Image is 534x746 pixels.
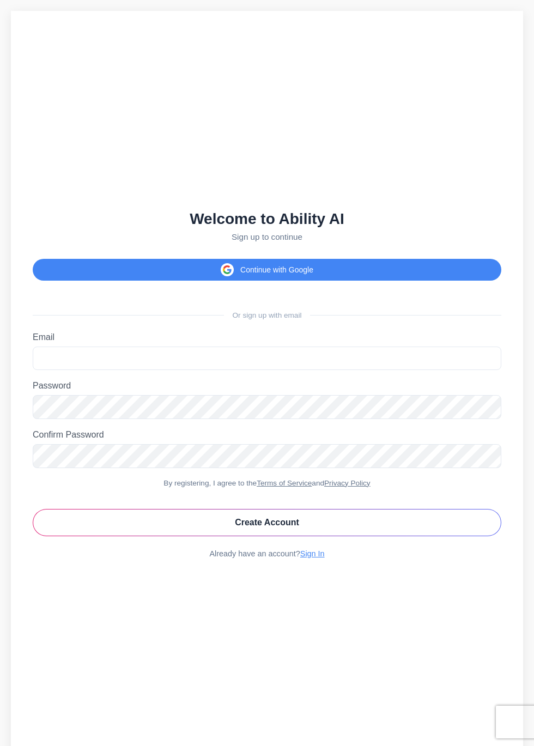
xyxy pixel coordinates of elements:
[33,259,501,281] button: Continue with Google
[33,549,501,558] div: Already have an account?
[257,479,312,487] a: Terms of Service
[33,332,501,342] label: Email
[300,549,325,558] a: Sign In
[324,479,371,487] a: Privacy Policy
[33,479,501,487] div: By registering, I agree to the and
[33,509,501,536] button: Create Account
[33,232,501,241] p: Sign up to continue
[33,210,501,228] h2: Welcome to Ability AI
[33,381,501,391] label: Password
[33,311,501,319] div: Or sign up with email
[33,430,501,440] label: Confirm Password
